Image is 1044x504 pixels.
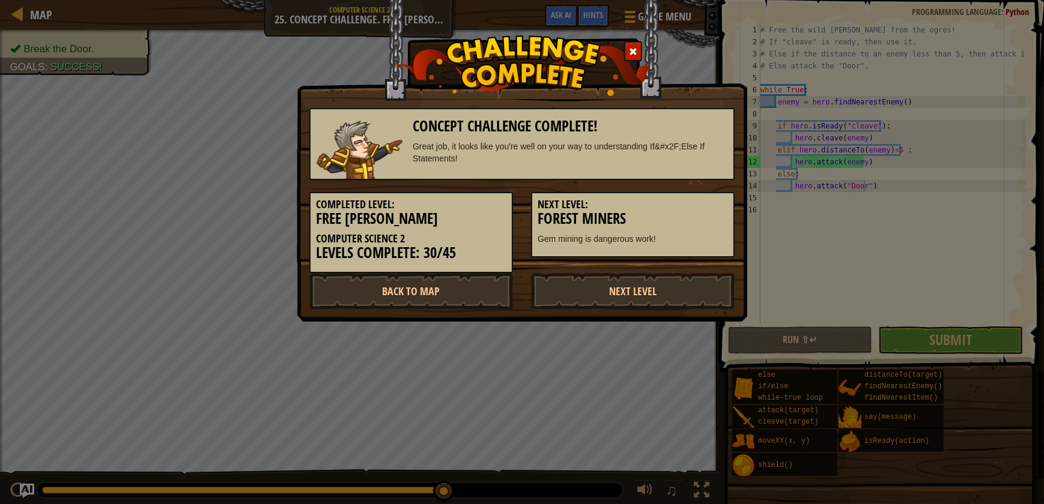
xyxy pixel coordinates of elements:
[316,199,506,211] h5: Completed Level:
[531,273,735,309] a: Next Level
[538,199,728,211] h5: Next Level:
[538,211,728,227] h3: Forest Miners
[316,211,506,227] h3: Free [PERSON_NAME]
[316,233,506,245] h5: Computer Science 2
[413,140,728,164] div: Great job, it looks like you're well on your way to understanding If&#x2F;Else If Statements!
[393,35,651,96] img: challenge_complete.png
[538,233,728,245] p: Gem mining is dangerous work!
[309,273,513,309] a: Back to Map
[316,245,506,261] h3: Levels Complete: 30/45
[413,118,728,134] h3: Concept Challenge Complete!
[317,121,403,179] img: knight.png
